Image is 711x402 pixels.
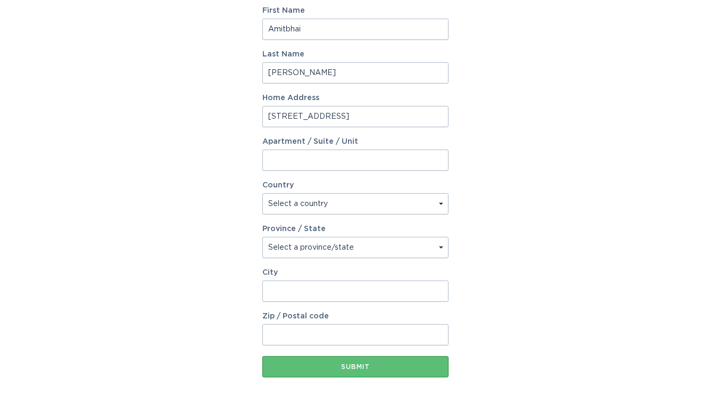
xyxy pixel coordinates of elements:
div: Submit [268,364,443,370]
label: Home Address [262,94,449,102]
button: Submit [262,356,449,378]
label: City [262,269,449,276]
label: Province / State [262,225,326,233]
label: Zip / Postal code [262,313,449,320]
label: Country [262,182,294,189]
label: First Name [262,7,449,14]
label: Last Name [262,51,449,58]
label: Apartment / Suite / Unit [262,138,449,145]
